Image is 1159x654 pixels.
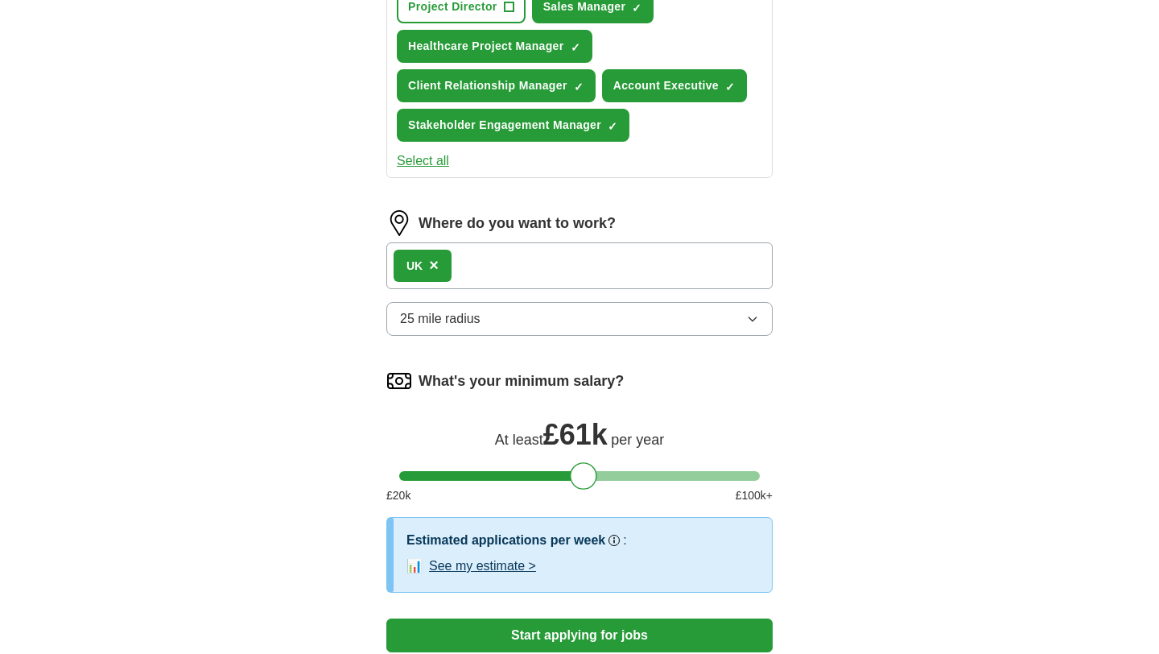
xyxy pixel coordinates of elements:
[397,109,629,142] button: Stakeholder Engagement Manager✓
[408,38,564,55] span: Healthcare Project Manager
[611,432,664,448] span: per year
[623,531,626,550] h3: :
[419,213,616,234] label: Where do you want to work?
[397,30,592,63] button: Healthcare Project Manager✓
[725,81,735,93] span: ✓
[608,120,617,133] span: ✓
[386,619,773,652] button: Start applying for jobs
[406,557,423,576] span: 📊
[406,258,423,275] div: UK
[397,151,449,171] button: Select all
[386,210,412,236] img: location.png
[429,256,439,274] span: ×
[386,368,412,394] img: salary.png
[602,69,747,102] button: Account Executive✓
[632,2,641,14] span: ✓
[613,77,719,94] span: Account Executive
[429,254,439,278] button: ×
[408,77,567,94] span: Client Relationship Manager
[429,557,536,576] button: See my estimate >
[495,432,543,448] span: At least
[397,69,596,102] button: Client Relationship Manager✓
[571,41,580,54] span: ✓
[406,531,605,550] h3: Estimated applications per week
[386,487,410,504] span: £ 20 k
[543,418,608,451] span: £ 61k
[574,81,584,93] span: ✓
[400,309,481,329] span: 25 mile radius
[386,302,773,336] button: 25 mile radius
[408,117,601,134] span: Stakeholder Engagement Manager
[419,370,624,392] label: What's your minimum salary?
